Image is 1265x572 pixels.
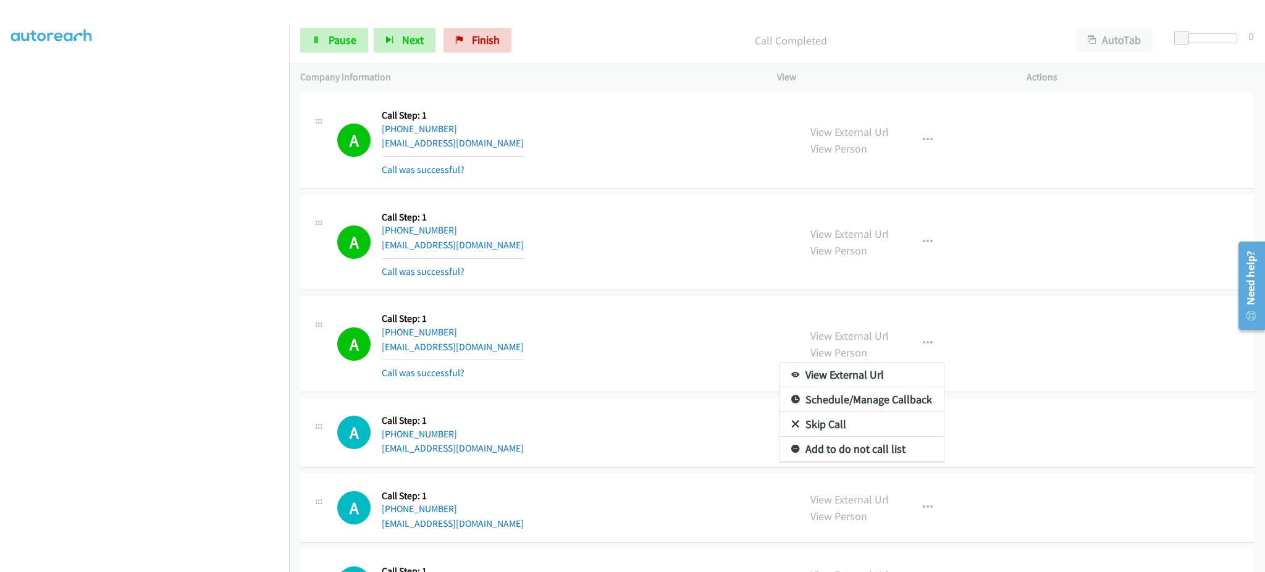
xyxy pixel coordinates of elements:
a: Add to do not call list [780,437,944,461]
iframe: Resource Center [1230,237,1265,335]
h1: A [337,416,371,449]
div: The call is yet to be attempted [337,491,371,524]
div: The call is yet to be attempted [337,416,371,449]
a: Schedule/Manage Callback [780,387,944,412]
h1: A [337,491,371,524]
a: View External Url [780,363,944,387]
a: Skip Call [780,412,944,437]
